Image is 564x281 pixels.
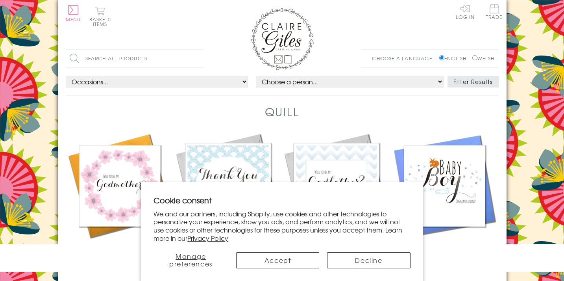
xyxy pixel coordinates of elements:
button: Decline [327,252,410,268]
a: Baby Card, Sleeping Fox, Baby Boy Congratulations £3.50 Add to Basket [390,132,499,268]
p: We and our partners, including Shopify, use cookies and other technologies to personalize your ex... [153,210,411,242]
button: Basket0 items [89,6,111,26]
img: Religious Occassions Card, Pink Flowers, Will you be my Godmother? [66,132,174,240]
input: English [439,55,444,60]
img: Claire Giles Greetings Cards [251,8,314,70]
a: Religious Occassions Card, Pink Flowers, Will you be my Godmother? £3.50 Add to Basket [66,132,174,268]
label: Welsh [472,55,495,62]
img: Religious Occassions Card, Blue Circles, Thank You for being my Godfather [174,132,282,240]
h1: Quill [265,104,300,120]
button: Manage preferences [153,252,228,268]
span: Manage preferences [169,251,213,268]
span: Menu [66,16,81,23]
a: Trade [486,4,503,21]
a: Log In [456,4,475,19]
input: Search all products [66,50,203,67]
label: English [439,55,470,62]
span: Trade [486,4,503,19]
button: Filter Results [448,76,499,87]
span: 0 items [93,16,111,28]
a: Religious Occassions Card, Blue Stripes, Will you be my Godfather? £3.50 Add to Basket [282,132,390,268]
a: Religious Occassions Card, Blue Circles, Thank You for being my Godfather £3.50 Add to Basket [174,132,282,268]
img: Religious Occassions Card, Blue Stripes, Will you be my Godfather? [282,132,390,240]
button: Accept [236,252,319,268]
h2: Cookie consent [153,195,411,206]
img: Baby Card, Sleeping Fox, Baby Boy Congratulations [390,132,499,240]
button: Menu [66,5,81,22]
input: Welsh [472,55,477,60]
input: Search [196,50,203,67]
p: Choose a language: [372,55,438,62]
a: Privacy Policy [187,233,228,243]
